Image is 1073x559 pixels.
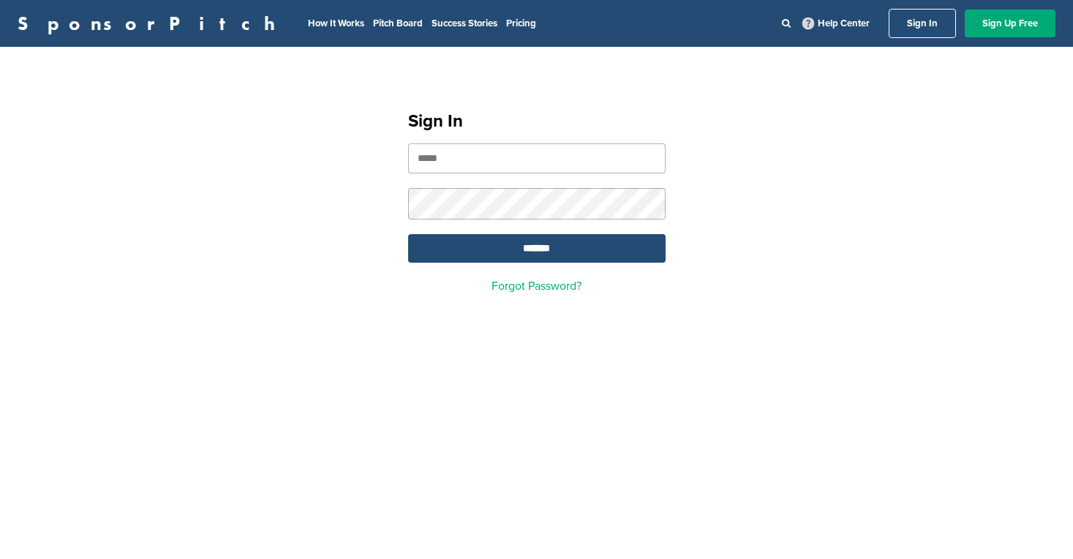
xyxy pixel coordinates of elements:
a: SponsorPitch [18,14,285,33]
a: Forgot Password? [492,279,581,293]
a: Help Center [799,15,873,32]
a: Success Stories [432,18,497,29]
a: Pitch Board [373,18,423,29]
a: How It Works [308,18,364,29]
h1: Sign In [408,108,666,135]
a: Sign In [889,9,956,38]
a: Pricing [506,18,536,29]
a: Sign Up Free [965,10,1055,37]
